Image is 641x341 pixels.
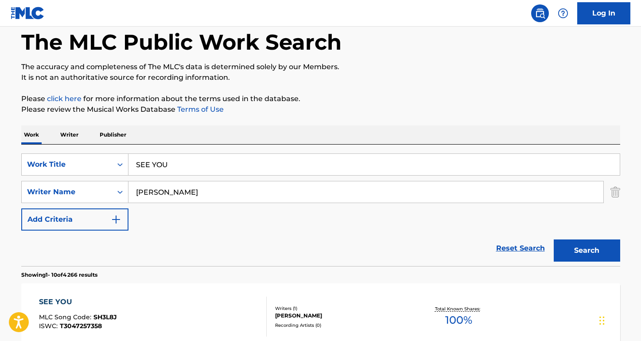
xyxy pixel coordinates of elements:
div: SEE YOU [39,297,117,307]
button: Search [554,239,620,262]
span: MLC Song Code : [39,313,93,321]
span: SH3L8J [93,313,117,321]
div: Writers ( 1 ) [275,305,409,312]
h1: The MLC Public Work Search [21,29,342,55]
p: Publisher [97,125,129,144]
p: Work [21,125,42,144]
a: Log In [577,2,630,24]
img: search [535,8,545,19]
span: ISWC : [39,322,60,330]
span: T3047257358 [60,322,102,330]
p: Please review the Musical Works Database [21,104,620,115]
iframe: Chat Widget [597,298,641,341]
p: It is not an authoritative source for recording information. [21,72,620,83]
img: MLC Logo [11,7,45,20]
img: help [558,8,568,19]
a: Terms of Use [175,105,224,114]
div: Glisser [599,307,605,334]
div: [PERSON_NAME] [275,312,409,320]
img: 9d2ae6d4665cec9f34b9.svg [111,214,121,225]
img: Delete Criterion [610,181,620,203]
p: Writer [58,125,81,144]
p: The accuracy and completeness of The MLC's data is determined solely by our Members. [21,62,620,72]
a: Public Search [531,4,549,22]
div: Writer Name [27,187,107,197]
p: Showing 1 - 10 of 4 266 results [21,271,97,279]
span: 100 % [445,312,472,328]
div: Recording Artists ( 0 ) [275,322,409,329]
button: Add Criteria [21,208,128,231]
p: Please for more information about the terms used in the database. [21,94,620,104]
div: Work Title [27,159,107,170]
a: click here [47,94,82,103]
div: Help [554,4,572,22]
p: Total Known Shares: [435,306,482,312]
a: Reset Search [492,239,549,258]
div: Widget de chat [597,298,641,341]
form: Search Form [21,153,620,266]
